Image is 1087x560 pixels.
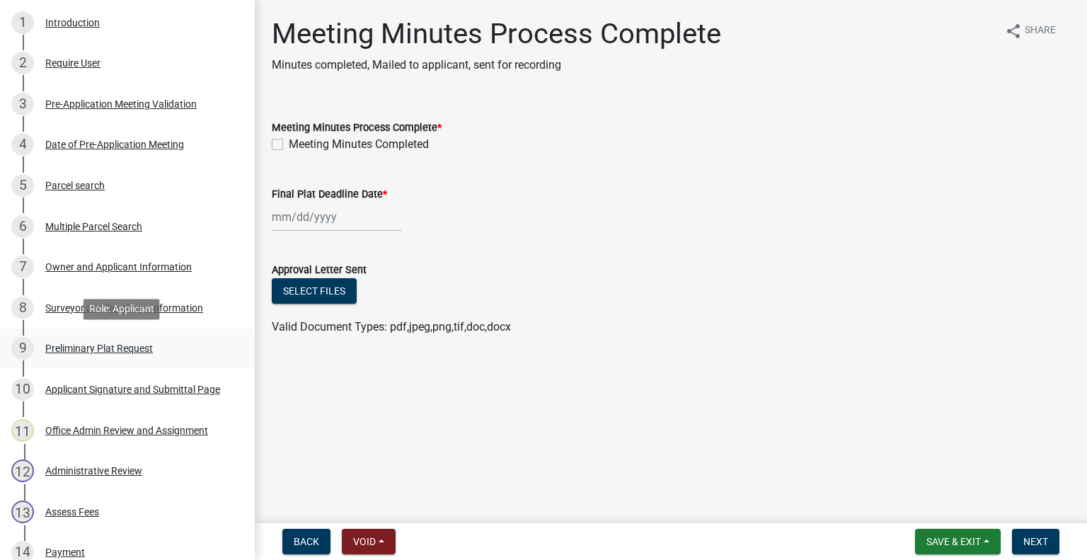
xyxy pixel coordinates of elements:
[11,256,34,278] div: 7
[45,425,208,435] div: Office Admin Review and Assignment
[1005,23,1022,40] i: share
[272,190,387,200] label: Final Plat Deadline Date
[45,303,203,313] div: Surveyor and Developer Information
[45,58,100,68] div: Require User
[342,529,396,554] button: Void
[11,174,34,197] div: 5
[1025,23,1056,40] span: Share
[45,139,184,149] div: Date of Pre-Application Meeting
[45,343,153,353] div: Preliminary Plat Request
[11,297,34,319] div: 8
[11,501,34,523] div: 13
[45,181,105,190] div: Parcel search
[926,536,981,547] span: Save & Exit
[272,265,367,275] label: Approval Letter Sent
[915,529,1001,554] button: Save & Exit
[272,123,442,133] label: Meeting Minutes Process Complete
[45,547,85,557] div: Payment
[45,466,142,476] div: Administrative Review
[11,459,34,482] div: 12
[11,11,34,34] div: 1
[294,536,319,547] span: Back
[45,384,220,394] div: Applicant Signature and Submittal Page
[11,93,34,115] div: 3
[45,18,100,28] div: Introduction
[1023,536,1048,547] span: Next
[45,222,142,232] div: Multiple Parcel Search
[45,99,197,109] div: Pre-Application Meeting Validation
[289,136,429,153] label: Meeting Minutes Completed
[1012,529,1059,554] button: Next
[84,299,160,319] div: Role: Applicant
[994,17,1067,45] button: shareShare
[272,278,357,304] button: Select files
[272,202,401,232] input: mm/dd/yyyy
[353,536,376,547] span: Void
[11,52,34,74] div: 2
[11,133,34,156] div: 4
[272,57,721,74] p: Minutes completed, Mailed to applicant, sent for recording
[45,262,192,272] div: Owner and Applicant Information
[11,337,34,360] div: 9
[272,17,721,51] h1: Meeting Minutes Process Complete
[11,215,34,238] div: 6
[282,529,330,554] button: Back
[45,507,99,517] div: Assess Fees
[11,378,34,401] div: 10
[272,320,511,333] span: Valid Document Types: pdf,jpeg,png,tif,doc,docx
[11,419,34,442] div: 11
